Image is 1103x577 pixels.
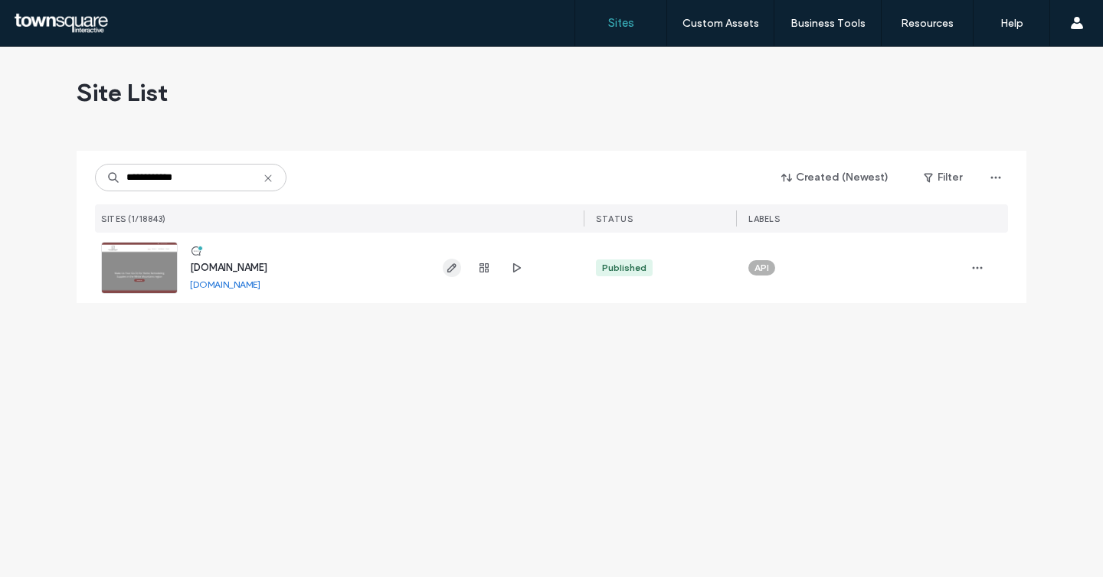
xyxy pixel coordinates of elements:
[682,17,759,30] label: Custom Assets
[35,11,67,24] span: Help
[101,214,166,224] span: SITES (1/18843)
[754,261,769,275] span: API
[602,261,646,275] div: Published
[190,279,260,290] a: [DOMAIN_NAME]
[190,262,267,273] a: [DOMAIN_NAME]
[901,17,954,30] label: Resources
[77,77,168,108] span: Site List
[608,16,634,30] label: Sites
[768,165,902,190] button: Created (Newest)
[1000,17,1023,30] label: Help
[748,214,780,224] span: LABELS
[790,17,866,30] label: Business Tools
[596,214,633,224] span: STATUS
[908,165,977,190] button: Filter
